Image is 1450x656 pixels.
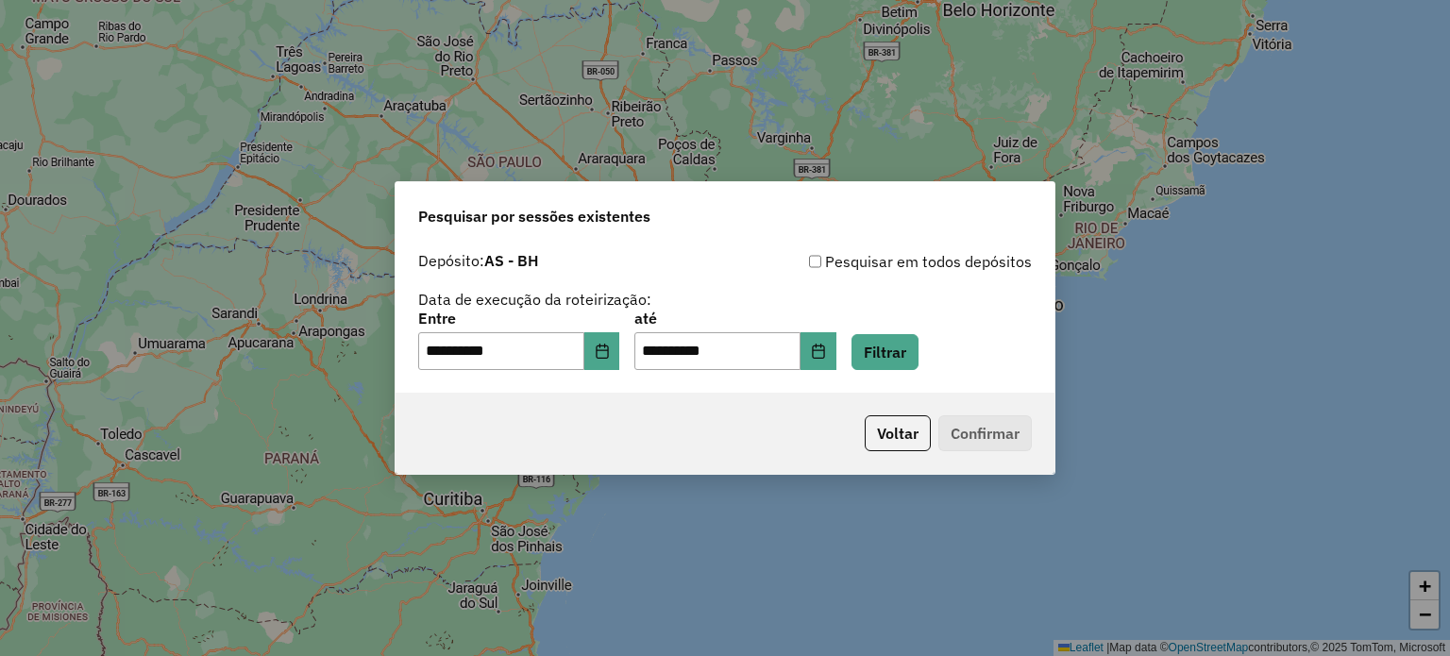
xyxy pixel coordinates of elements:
label: Entre [418,307,619,329]
label: Depósito: [418,249,539,272]
span: Pesquisar por sessões existentes [418,205,650,227]
label: até [634,307,835,329]
div: Pesquisar em todos depósitos [725,250,1032,273]
label: Data de execução da roteirização: [418,288,651,311]
button: Filtrar [851,334,919,370]
button: Choose Date [584,332,620,370]
button: Choose Date [801,332,836,370]
strong: AS - BH [484,251,539,270]
button: Voltar [865,415,931,451]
